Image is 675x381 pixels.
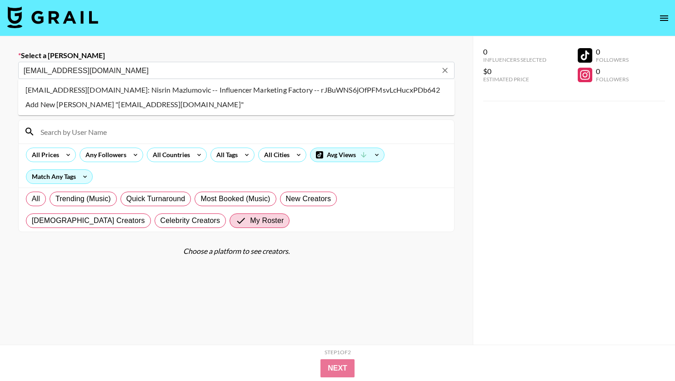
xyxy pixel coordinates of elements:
button: Clear [439,64,451,77]
span: Trending (Music) [55,193,111,204]
div: All Countries [147,148,192,162]
label: Select a [PERSON_NAME] [18,51,455,60]
div: Step 1 of 2 [325,349,351,356]
div: Choose a platform to see creators. [18,247,455,256]
div: All Cities [259,148,291,162]
li: [EMAIL_ADDRESS][DOMAIN_NAME]: Nisrin Mazlumovic -- Influencer Marketing Factory -- rJBuWNS6jOfPFM... [18,83,455,97]
div: Followers [596,56,629,63]
div: Followers [596,76,629,83]
button: Next [320,359,355,377]
button: open drawer [655,9,673,27]
div: Estimated Price [483,76,546,83]
span: My Roster [250,215,284,226]
span: Quick Turnaround [126,193,185,204]
span: New Creators [286,193,331,204]
span: Most Booked (Music) [200,193,270,204]
div: 0 [483,47,546,56]
div: Match Any Tags [26,170,92,183]
span: [DEMOGRAPHIC_DATA] Creators [32,215,145,226]
img: Grail Talent [7,6,98,28]
div: All Prices [26,148,61,162]
div: Influencers Selected [483,56,546,63]
span: Celebrity Creators [160,215,220,226]
input: Search by User Name [35,124,449,139]
div: Avg Views [310,148,384,162]
div: $0 [483,67,546,76]
li: Add New [PERSON_NAME] "[EMAIL_ADDRESS][DOMAIN_NAME]" [18,97,455,112]
span: All [32,193,40,204]
div: 0 [596,67,629,76]
div: 0 [596,47,629,56]
div: All Tags [211,148,240,162]
div: Any Followers [80,148,128,162]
